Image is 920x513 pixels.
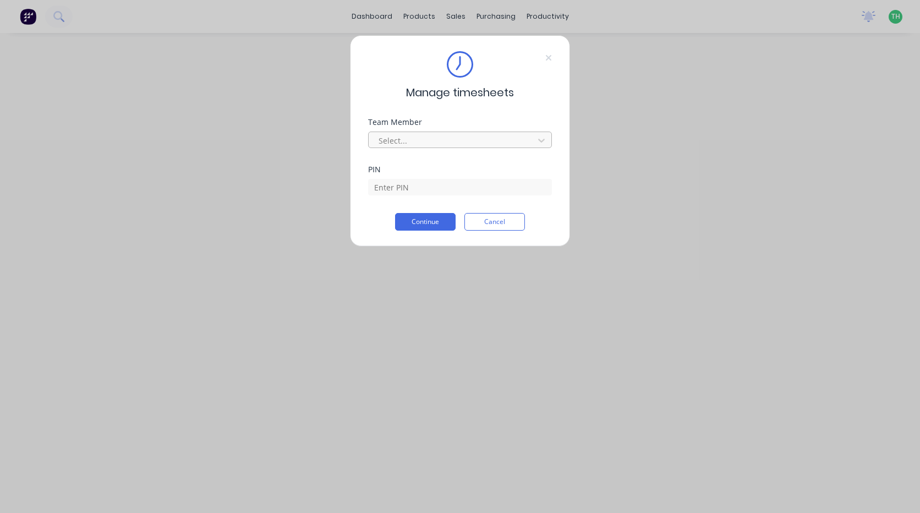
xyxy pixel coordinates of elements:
[368,179,552,195] input: Enter PIN
[368,166,552,173] div: PIN
[406,84,514,101] span: Manage timesheets
[395,213,456,231] button: Continue
[464,213,525,231] button: Cancel
[368,118,552,126] div: Team Member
